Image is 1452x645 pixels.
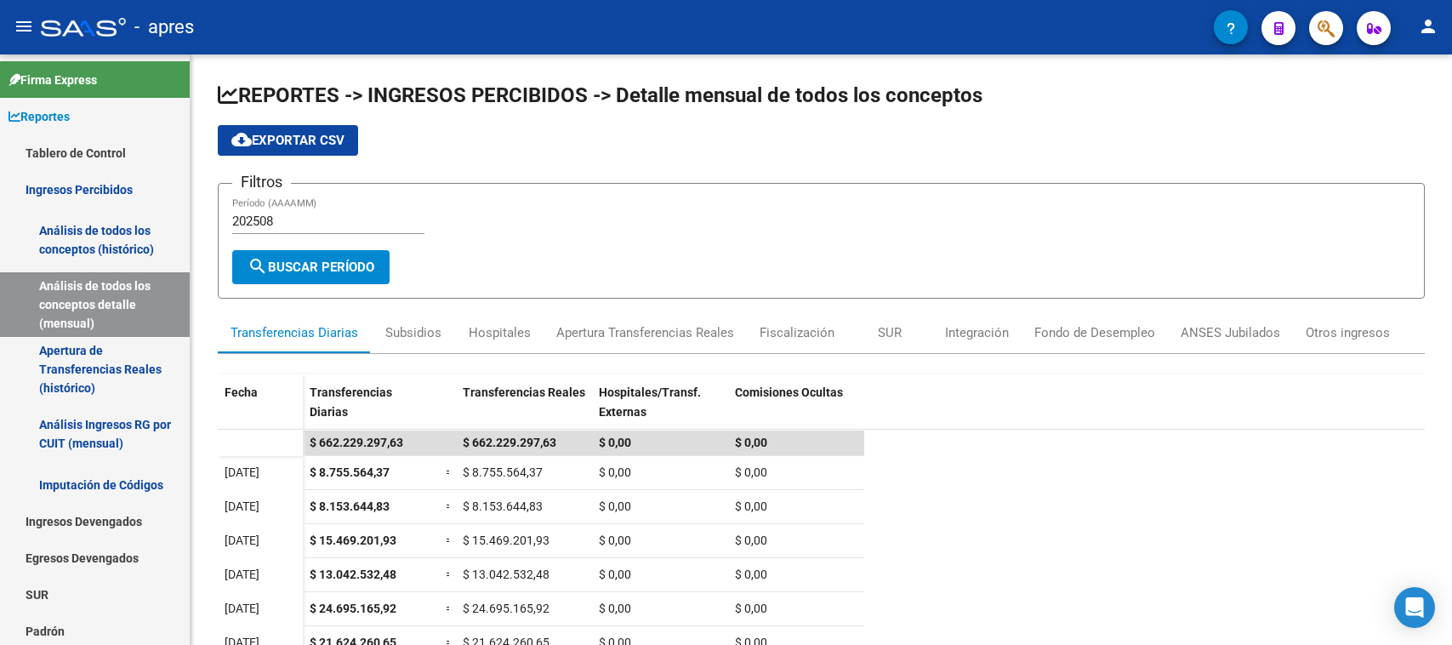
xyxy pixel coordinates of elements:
span: $ 0,00 [735,602,767,615]
span: $ 0,00 [599,568,631,581]
span: $ 0,00 [599,602,631,615]
div: Fondo de Desempleo [1034,323,1155,342]
span: Fecha [225,385,258,399]
span: $ 24.695.165,92 [310,602,396,615]
span: $ 0,00 [735,436,767,449]
span: $ 8.153.644,83 [463,499,543,513]
span: $ 0,00 [735,568,767,581]
span: Exportar CSV [231,133,344,148]
span: [DATE] [225,568,259,581]
div: Transferencias Diarias [231,323,358,342]
span: [DATE] [225,465,259,479]
span: Transferencias Reales [463,385,585,399]
span: Reportes [9,107,70,126]
span: $ 15.469.201,93 [463,534,549,547]
span: $ 13.042.532,48 [463,568,549,581]
span: $ 15.469.201,93 [310,534,396,547]
span: $ 0,00 [599,465,631,479]
div: Integración [945,323,1009,342]
span: $ 24.695.165,92 [463,602,549,615]
span: $ 8.153.644,83 [310,499,390,513]
span: $ 13.042.532,48 [310,568,396,581]
span: = [446,499,453,513]
button: Exportar CSV [218,125,358,156]
span: Hospitales/Transf. Externas [599,385,701,419]
div: SUR [878,323,902,342]
span: $ 662.229.297,63 [463,436,556,449]
span: - apres [134,9,194,46]
mat-icon: cloud_download [231,129,252,150]
datatable-header-cell: Transferencias Diarias [303,374,439,446]
datatable-header-cell: Fecha [218,374,303,446]
div: Hospitales [469,323,531,342]
span: $ 0,00 [735,534,767,547]
span: $ 0,00 [735,499,767,513]
span: Firma Express [9,71,97,89]
span: [DATE] [225,499,259,513]
div: Apertura Transferencias Reales [556,323,734,342]
span: $ 0,00 [599,436,631,449]
datatable-header-cell: Hospitales/Transf. Externas [592,374,728,446]
span: Transferencias Diarias [310,385,392,419]
mat-icon: person [1418,16,1438,37]
span: $ 8.755.564,37 [310,465,390,479]
mat-icon: search [248,256,268,277]
h3: Filtros [232,170,291,194]
span: = [446,602,453,615]
span: REPORTES -> INGRESOS PERCIBIDOS -> Detalle mensual de todos los conceptos [218,83,982,107]
datatable-header-cell: Transferencias Reales [456,374,592,446]
span: $ 662.229.297,63 [310,436,403,449]
span: [DATE] [225,602,259,615]
span: [DATE] [225,534,259,547]
span: Buscar Período [248,260,374,275]
span: = [446,534,453,547]
datatable-header-cell: Comisiones Ocultas [728,374,864,446]
span: = [446,568,453,581]
span: $ 0,00 [735,465,767,479]
button: Buscar Período [232,250,390,284]
div: Open Intercom Messenger [1394,587,1435,628]
div: Fiscalización [760,323,834,342]
span: $ 0,00 [599,534,631,547]
div: ANSES Jubilados [1181,323,1280,342]
div: Otros ingresos [1306,323,1390,342]
span: $ 0,00 [599,499,631,513]
span: Comisiones Ocultas [735,385,843,399]
span: $ 8.755.564,37 [463,465,543,479]
span: = [446,465,453,479]
div: Subsidios [385,323,441,342]
mat-icon: menu [14,16,34,37]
